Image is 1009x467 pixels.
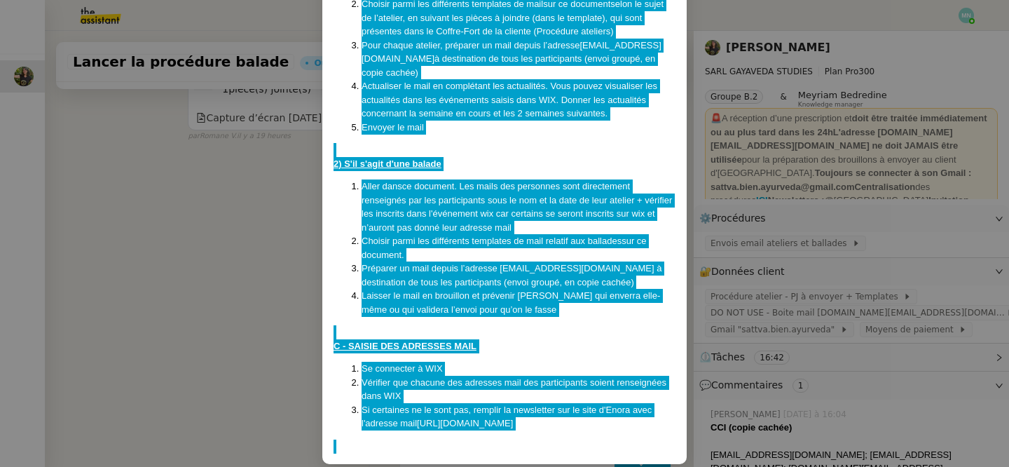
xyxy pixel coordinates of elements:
[362,53,655,78] span: à destination de tous les participants (envoi groupé, en copie cachée)
[362,377,666,402] span: Vérifier que chacune des adresses mail des participants soient renseignées dans WIX
[362,181,672,233] span: . Les mails des personnes sont directement renseignés par les participants sous le nom et la date...
[401,250,404,260] span: .
[334,158,441,169] u: 2) S'il s'agit d'une balade
[417,418,513,428] a: [URL][DOMAIN_NAME]
[362,181,402,191] span: Aller dans
[362,405,652,429] span: Si certaines ne le sont pas, remplir la newsletter sur le site d'Enora avec l'adresse mail
[334,341,476,351] u: C - SAISIE DES ADRESSES MAIL
[362,40,579,50] span: Pour chaque atelier, préparer un mail depuis l’adresse
[362,236,647,260] a: sur ce document
[362,81,657,119] span: Actualiser le mail en complétant les actualités. Vous pouvez visualiser les actualités dans les é...
[402,181,454,191] a: ce document
[362,263,661,287] span: Préparer un mail depuis l’adresse [EMAIL_ADDRESS][DOMAIN_NAME] à destination de tous les particip...
[362,236,622,246] span: Choisir parmi les différents templates de mail relatif aux ballades
[362,290,660,315] span: Laisser le mail en brouillon et prévenir [PERSON_NAME] qui enverra elle-même ou qui validera l’en...
[362,363,443,374] span: Se connecter à WIX
[362,122,424,133] span: Envoyer le mail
